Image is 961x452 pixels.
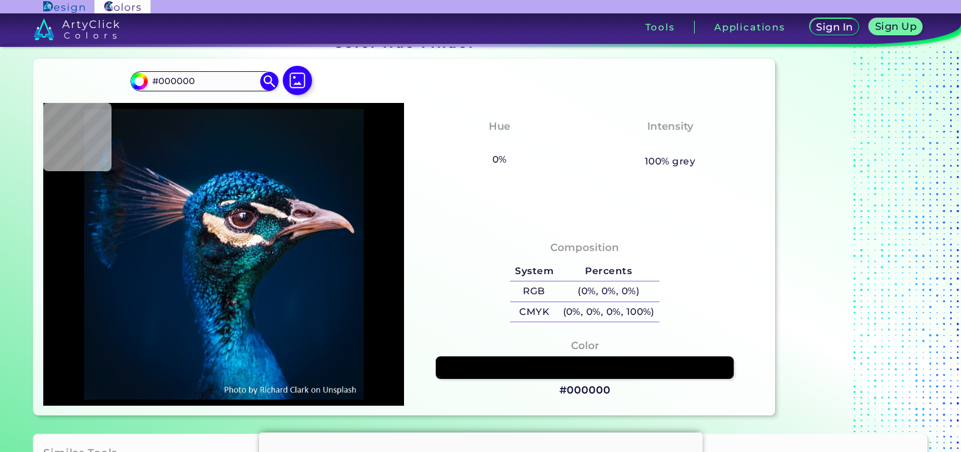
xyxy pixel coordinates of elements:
h4: Composition [550,239,619,256]
h5: 0% [488,152,511,168]
h5: (0%, 0%, 0%, 100%) [558,302,659,322]
h3: Tools [645,23,675,32]
h3: None [479,137,520,152]
h5: RGB [510,281,558,302]
h5: 100% grey [645,154,695,169]
h4: Intensity [647,118,693,135]
h5: Sign Up [877,22,915,31]
a: Sign In [812,19,857,35]
h3: None [650,137,690,152]
img: ArtyClick Design logo [43,1,84,13]
h5: Percents [558,261,659,281]
img: img_pavlin.jpg [49,109,398,399]
iframe: Advertisement [780,31,932,420]
h3: Applications [714,23,785,32]
h5: Sign In [818,23,851,32]
input: type color.. [147,73,261,90]
h4: Hue [489,118,510,135]
img: icon search [260,72,278,90]
img: logo_artyclick_colors_white.svg [34,18,119,40]
img: icon picture [283,66,312,95]
h3: #000000 [559,383,611,398]
h5: System [510,261,558,281]
h5: CMYK [510,302,558,322]
a: Sign Up [871,19,920,35]
h5: (0%, 0%, 0%) [558,281,659,302]
h4: Color [571,337,599,355]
